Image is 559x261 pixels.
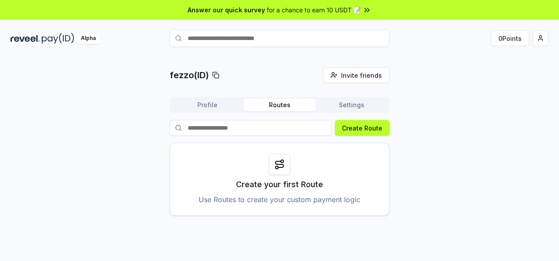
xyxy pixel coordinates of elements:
[170,69,209,81] p: fezzo(ID)
[316,99,388,111] button: Settings
[491,30,529,46] button: 0Points
[171,99,243,111] button: Profile
[76,33,101,44] div: Alpha
[11,33,40,44] img: reveel_dark
[341,71,382,80] span: Invite friends
[243,99,316,111] button: Routes
[267,5,361,14] span: for a chance to earn 10 USDT 📝
[236,178,323,191] p: Create your first Route
[335,120,389,136] button: Create Route
[42,33,74,44] img: pay_id
[188,5,265,14] span: Answer our quick survey
[199,194,360,205] p: Use Routes to create your custom payment logic
[323,67,389,83] button: Invite friends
